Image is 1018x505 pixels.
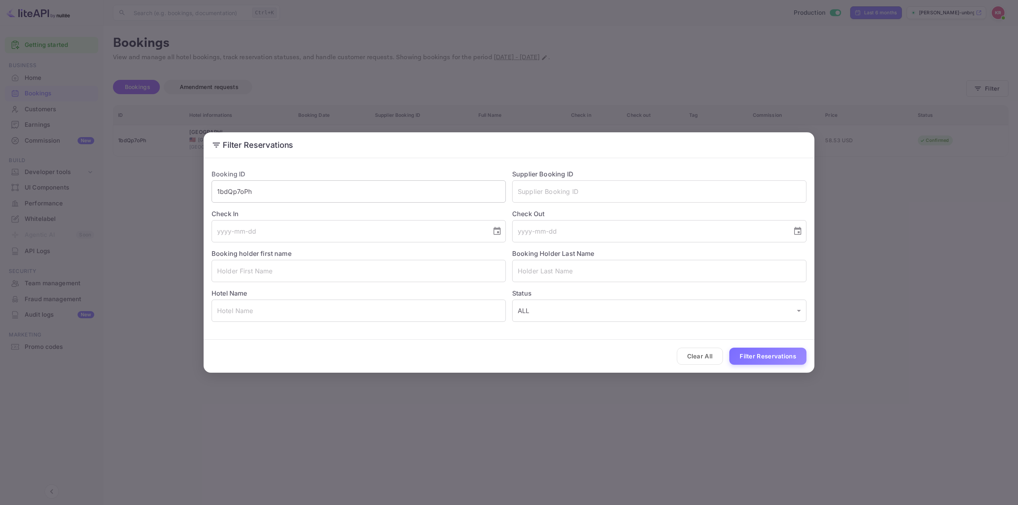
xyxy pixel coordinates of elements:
h2: Filter Reservations [204,132,814,158]
button: Filter Reservations [729,348,806,365]
label: Booking ID [212,170,246,178]
input: yyyy-mm-dd [512,220,787,242]
label: Booking holder first name [212,250,291,257]
label: Check Out [512,209,806,219]
label: Booking Holder Last Name [512,250,594,257]
input: Supplier Booking ID [512,180,806,203]
label: Hotel Name [212,289,247,297]
button: Choose date [489,223,505,239]
label: Supplier Booking ID [512,170,573,178]
button: Choose date [790,223,806,239]
label: Status [512,288,806,298]
input: Hotel Name [212,300,506,322]
input: Booking ID [212,180,506,203]
div: ALL [512,300,806,322]
input: Holder Last Name [512,260,806,282]
label: Check In [212,209,506,219]
button: Clear All [677,348,723,365]
input: Holder First Name [212,260,506,282]
input: yyyy-mm-dd [212,220,486,242]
